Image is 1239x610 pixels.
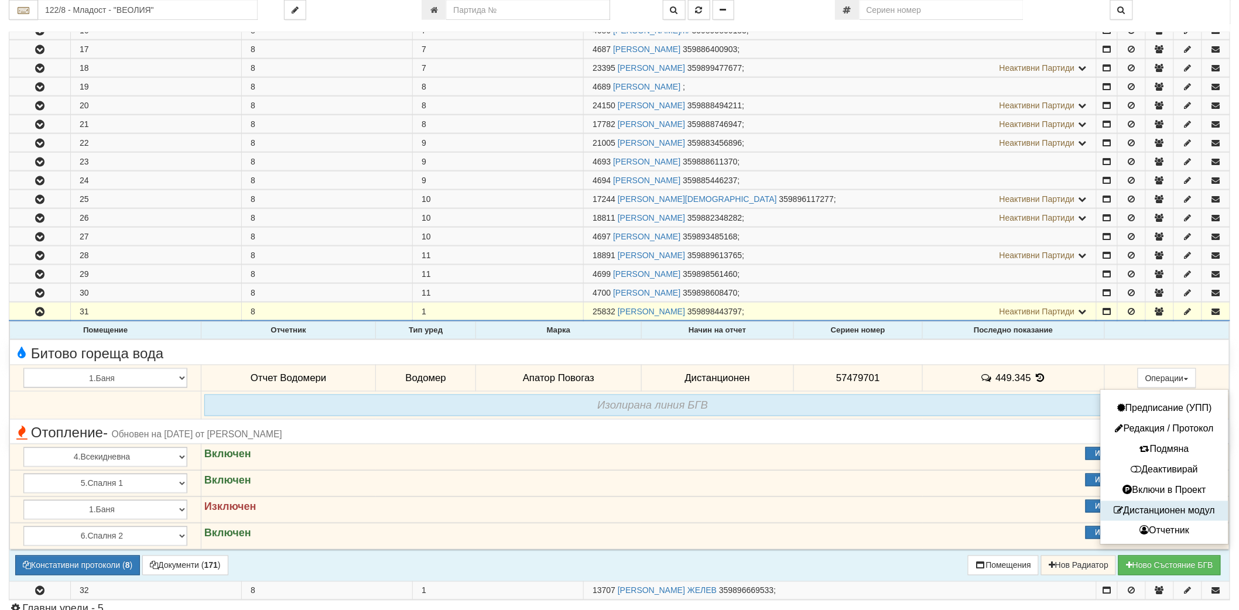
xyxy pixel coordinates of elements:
[618,63,685,73] a: [PERSON_NAME]
[593,44,611,54] span: Партида №
[422,586,426,595] span: 1
[242,134,413,152] td: 8
[779,194,834,204] span: 359896117277
[71,303,242,321] td: 31
[584,40,1097,59] td: ;
[584,190,1097,208] td: ;
[422,251,431,260] span: 11
[1104,504,1226,519] button: Дистанционен модул
[613,82,680,91] a: [PERSON_NAME]
[242,115,413,133] td: 8
[204,501,256,513] strong: Изключен
[242,172,413,190] td: 8
[687,251,742,260] span: 359889613765
[683,288,737,297] span: 359898608470
[242,78,413,96] td: 8
[1000,194,1075,204] span: Неактивни Партиди
[1104,463,1226,478] button: Деактивирай
[1000,251,1075,260] span: Неактивни Партиди
[1086,447,1132,460] button: История
[204,527,251,539] strong: Включен
[422,101,426,110] span: 8
[584,265,1097,283] td: ;
[71,115,242,133] td: 21
[242,246,413,265] td: 8
[687,119,742,129] span: 359888746947
[242,228,413,246] td: 8
[613,232,680,241] a: [PERSON_NAME]
[584,59,1097,77] td: ;
[242,190,413,208] td: 8
[618,251,685,260] a: [PERSON_NAME]
[687,138,742,148] span: 359883456896
[618,101,685,110] a: [PERSON_NAME]
[584,172,1097,190] td: ;
[584,582,1097,600] td: ;
[71,78,242,96] td: 19
[71,40,242,59] td: 17
[1000,101,1075,110] span: Неактивни Партиди
[422,63,426,73] span: 7
[687,101,742,110] span: 359888494211
[618,119,685,129] a: [PERSON_NAME]
[71,190,242,208] td: 25
[422,119,426,129] span: 8
[242,97,413,115] td: 8
[593,119,615,129] span: Партида №
[584,209,1097,227] td: ;
[71,134,242,152] td: 22
[1086,526,1132,539] button: История
[613,269,680,279] a: [PERSON_NAME]
[1000,213,1075,222] span: Неактивни Партиди
[584,153,1097,171] td: ;
[687,63,742,73] span: 359899477677
[1138,368,1196,388] button: Операции
[242,303,413,321] td: 8
[613,157,680,166] a: [PERSON_NAME]
[422,307,426,316] span: 1
[376,365,476,392] td: Водомер
[71,209,242,227] td: 26
[593,251,615,260] span: Партида №
[251,372,326,383] span: Отчет Водомери
[618,307,685,316] a: [PERSON_NAME]
[1086,474,1132,486] button: История
[793,322,922,340] th: Сериен номер
[71,153,242,171] td: 23
[683,232,737,241] span: 359893485168
[584,134,1097,152] td: ;
[13,426,282,441] span: Отопление
[422,176,426,185] span: 9
[618,194,777,204] a: [PERSON_NAME][DEMOGRAPHIC_DATA]
[142,556,228,575] button: Документи (171)
[593,176,611,185] span: Партида №
[1041,556,1116,575] button: Нов Радиатор
[613,44,680,54] a: [PERSON_NAME]
[923,322,1104,340] th: Последно показание
[422,232,431,241] span: 10
[422,288,431,297] span: 11
[422,213,431,222] span: 10
[71,228,242,246] td: 27
[593,269,611,279] span: Партида №
[618,213,685,222] a: [PERSON_NAME]
[1104,484,1226,498] button: Включи в Проект
[593,63,615,73] span: Партида №
[422,82,426,91] span: 8
[125,561,130,570] b: 8
[71,265,242,283] td: 29
[201,322,375,340] th: Отчетник
[593,213,615,222] span: Партида №
[422,44,426,54] span: 7
[593,82,611,91] span: Партида №
[242,153,413,171] td: 8
[422,194,431,204] span: 10
[719,586,773,595] span: 359896669533
[683,157,737,166] span: 359888611370
[683,44,737,54] span: 359886400903
[71,97,242,115] td: 20
[476,322,642,340] th: Марка
[1104,422,1226,437] button: Редакция / Протокол
[103,425,108,441] span: -
[422,269,431,279] span: 11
